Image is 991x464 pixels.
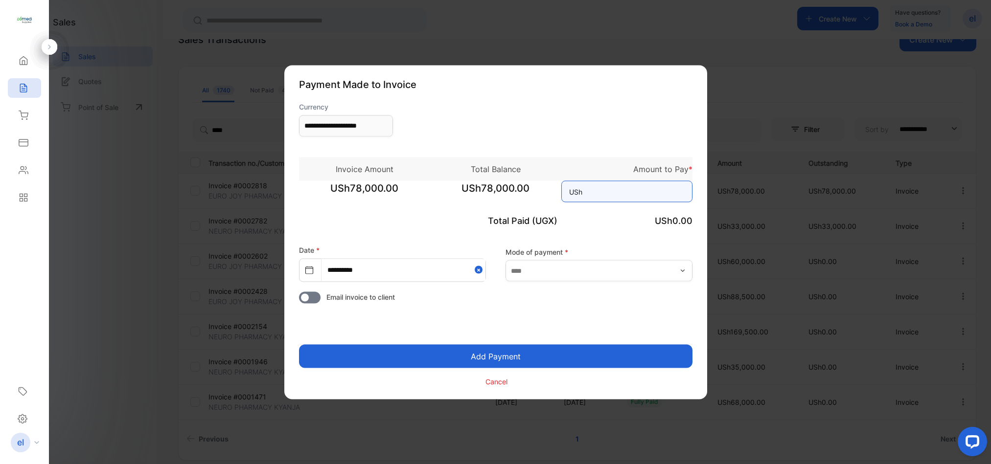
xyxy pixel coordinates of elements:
[950,423,991,464] iframe: LiveChat chat widget
[569,186,582,197] span: USh
[430,180,561,205] span: USh78,000.00
[299,245,320,254] label: Date
[430,214,561,227] p: Total Paid (UGX)
[485,376,507,387] p: Cancel
[655,215,692,225] span: USh0.00
[299,180,430,205] span: USh78,000.00
[299,101,393,111] label: Currency
[475,259,485,281] button: Close
[561,163,692,175] p: Amount to Pay
[430,163,561,175] p: Total Balance
[506,247,692,257] label: Mode of payment
[17,436,24,449] p: el
[326,291,395,302] span: Email invoice to client
[299,77,692,91] p: Payment Made to Invoice
[299,163,430,175] p: Invoice Amount
[17,13,32,27] img: logo
[299,344,692,368] button: Add Payment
